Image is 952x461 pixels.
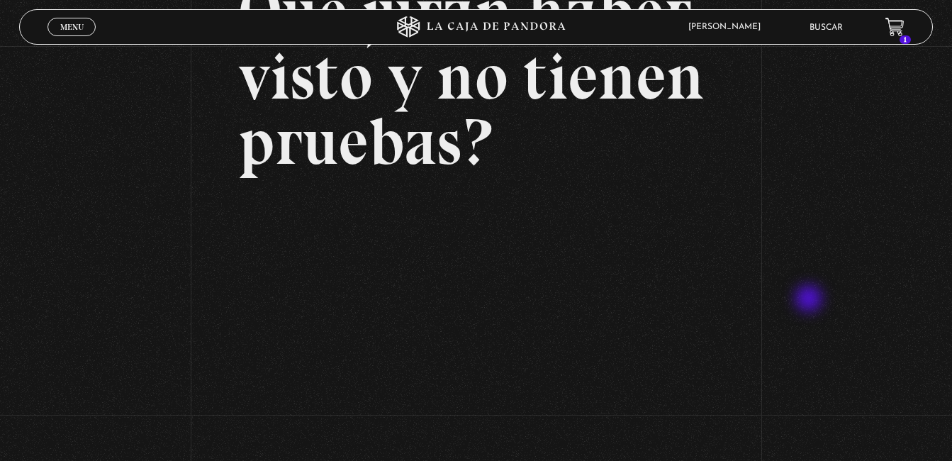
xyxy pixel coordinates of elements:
span: Cerrar [55,35,89,45]
a: Buscar [810,23,843,32]
a: 1 [885,18,905,37]
span: [PERSON_NAME] [681,23,775,31]
span: Menu [60,23,84,31]
span: 1 [900,35,911,44]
